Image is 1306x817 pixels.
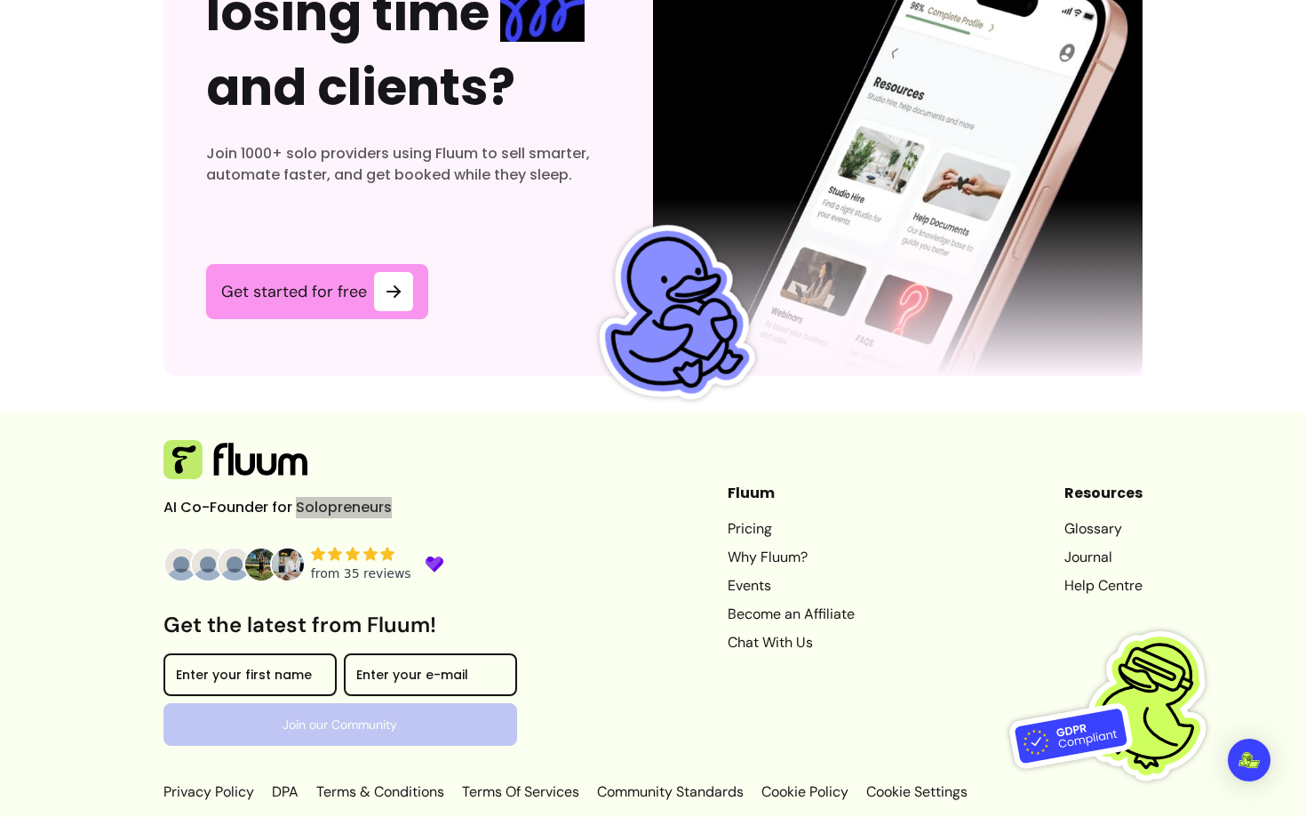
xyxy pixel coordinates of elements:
img: Fluum Duck sticker [566,209,776,419]
a: Cookie Policy [758,781,852,803]
a: Get started for free [206,264,428,319]
span: Get started for free [221,281,367,302]
a: Become an Affiliate [728,604,855,625]
a: Pricing [728,518,855,540]
a: Glossary [1064,518,1143,540]
a: Events [728,575,855,597]
img: Fluum is GDPR compliant [1009,594,1231,816]
a: Privacy Policy [163,781,258,803]
a: Community Standards [593,781,747,803]
a: Terms Of Services [458,781,583,803]
h3: Get the latest from Fluum! [163,611,517,639]
header: Resources [1064,483,1143,504]
p: AI Co-Founder for Solopreneurs [163,497,430,518]
input: Enter your first name [176,669,324,687]
a: Help Centre [1064,575,1143,597]
div: Open Intercom Messenger [1228,739,1270,781]
a: Why Fluum? [728,547,855,568]
p: Cookie Settings [863,781,968,803]
header: Fluum [728,483,855,504]
input: Enter your e-mail [356,669,505,687]
a: DPA [268,781,302,803]
h3: Join 1000+ solo providers using Fluum to sell smarter, automate faster, and get booked while they... [206,143,610,186]
a: Journal [1064,547,1143,568]
a: Terms & Conditions [313,781,448,803]
a: Chat With Us [728,632,855,653]
img: Fluum Logo [163,440,307,479]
